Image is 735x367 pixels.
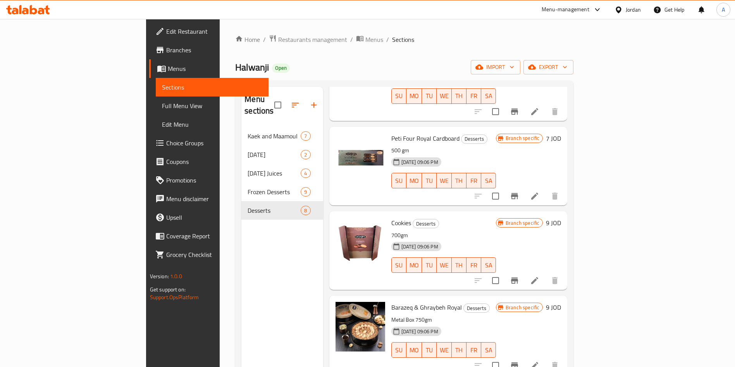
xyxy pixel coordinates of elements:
span: [DATE] 09:06 PM [398,328,441,335]
a: Menus [149,59,269,78]
li: / [350,35,353,44]
div: Ramadan Juices [248,169,301,178]
a: Coupons [149,152,269,171]
span: TU [425,175,434,186]
span: Coverage Report [166,231,263,241]
span: Version: [150,271,169,281]
button: SU [391,342,406,358]
a: Menus [356,34,383,45]
a: Grocery Checklist [149,245,269,264]
span: Select to update [487,103,504,120]
span: A [722,5,725,14]
span: SU [395,345,403,356]
div: items [301,150,310,159]
a: Branches [149,41,269,59]
p: Metal Box 750gm [391,315,496,325]
span: [DATE] Juices [248,169,301,178]
span: Menus [365,35,383,44]
a: Edit Restaurant [149,22,269,41]
a: Edit menu item [530,107,539,116]
span: Sections [162,83,263,92]
span: Choice Groups [166,138,263,148]
button: MO [406,257,422,273]
span: Desserts [413,219,439,228]
button: MO [406,342,422,358]
span: Branches [166,45,263,55]
button: TH [452,257,466,273]
button: FR [466,88,481,104]
span: WE [440,90,449,102]
span: export [530,62,567,72]
h6: 9 JOD [546,302,561,313]
span: 2 [301,151,310,159]
button: delete [546,187,564,205]
span: Desserts [464,304,489,313]
span: [DATE] 09:06 PM [398,243,441,250]
p: 500 gm [391,146,496,155]
button: Branch-specific-item [505,271,524,290]
a: Upsell [149,208,269,227]
span: Barazeq & Ghraybeh Royal [391,302,462,313]
a: Support.OpsPlatform [150,292,199,302]
span: FR [470,90,478,102]
span: Open [272,65,290,71]
span: Sections [392,35,414,44]
button: TH [452,173,466,188]
span: Select to update [487,272,504,289]
span: [DATE] [248,150,301,159]
button: FR [466,173,481,188]
div: Frozen Desserts [248,187,301,196]
span: Coupons [166,157,263,166]
span: MO [410,175,419,186]
button: FR [466,257,481,273]
span: Edit Restaurant [166,27,263,36]
span: Branch specific [503,219,542,227]
span: MO [410,90,419,102]
span: Select to update [487,188,504,204]
img: Peti Four Royal Cardboard [336,133,385,183]
nav: breadcrumb [235,34,573,45]
span: WE [440,260,449,271]
div: items [301,169,310,178]
span: 1.0.0 [170,271,182,281]
a: Edit menu item [530,276,539,285]
span: 7 [301,133,310,140]
button: SU [391,257,406,273]
div: items [301,187,310,196]
p: 700gm [391,231,496,240]
div: Kaek and Maamoul7 [241,127,323,145]
button: SA [481,173,496,188]
h6: 9 JOD [546,217,561,228]
span: TH [455,345,463,356]
span: SU [395,90,403,102]
a: Promotions [149,171,269,190]
button: Add section [305,96,323,114]
span: SA [484,175,493,186]
span: WE [440,175,449,186]
a: Full Menu View [156,96,269,115]
div: items [301,206,310,215]
span: Menu disclaimer [166,194,263,203]
span: Full Menu View [162,101,263,110]
span: Promotions [166,176,263,185]
a: Menu disclaimer [149,190,269,208]
div: Desserts8 [241,201,323,220]
span: SA [484,260,493,271]
button: WE [437,88,452,104]
span: Branch specific [503,304,542,311]
a: Sections [156,78,269,96]
button: Branch-specific-item [505,187,524,205]
button: TU [422,88,437,104]
span: Select all sections [270,97,286,113]
li: / [386,35,389,44]
span: Menus [168,64,263,73]
a: Coverage Report [149,227,269,245]
span: TH [455,260,463,271]
span: Branch specific [503,134,542,142]
img: Cookies [336,217,385,267]
span: Restaurants management [278,35,347,44]
span: SU [395,260,403,271]
span: TU [425,345,434,356]
span: 9 [301,188,310,196]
